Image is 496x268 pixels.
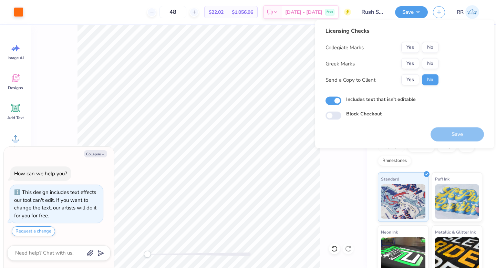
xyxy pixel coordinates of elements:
input: Untitled Design [356,5,390,19]
button: Yes [401,42,419,53]
div: Rhinestones [378,156,411,166]
div: This design includes text effects our tool can't edit. If you want to change the text, our artist... [14,189,96,219]
img: Rigil Kent Ricardo [465,5,479,19]
span: Upload [9,145,22,151]
span: Standard [381,175,399,183]
img: Puff Ink [435,184,479,219]
span: Designs [8,85,23,91]
button: No [422,74,438,85]
button: Save [395,6,428,18]
div: Collegiate Marks [325,43,364,51]
label: Includes text that isn't editable [346,96,416,103]
button: Yes [401,74,419,85]
div: Licensing Checks [325,27,438,35]
span: Neon Ink [381,228,398,236]
span: Metallic & Glitter Ink [435,228,476,236]
div: How can we help you? [14,170,67,177]
button: Yes [401,58,419,69]
span: RR [457,8,464,16]
button: Request a change [12,226,55,236]
span: $1,056.96 [232,9,253,16]
input: – – [159,6,186,18]
label: Block Checkout [346,110,382,117]
span: $22.02 [209,9,224,16]
img: Standard [381,184,425,219]
div: Greek Marks [325,60,355,68]
span: Add Text [7,115,24,121]
span: Puff Ink [435,175,449,183]
div: Accessibility label [144,251,151,258]
span: Free [327,10,333,14]
div: Send a Copy to Client [325,76,375,84]
button: Collapse [84,150,107,157]
button: No [422,42,438,53]
a: RR [454,5,482,19]
span: Image AI [8,55,24,61]
button: No [422,58,438,69]
span: [DATE] - [DATE] [285,9,322,16]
